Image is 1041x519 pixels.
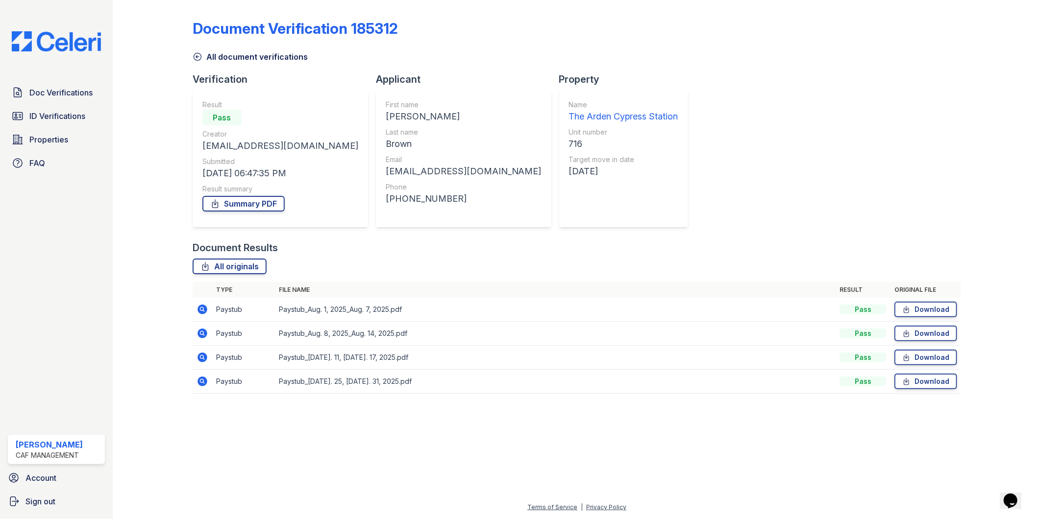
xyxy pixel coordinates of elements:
th: Result [836,282,891,298]
a: Doc Verifications [8,83,105,102]
span: Properties [29,134,68,145]
div: Result [202,100,358,110]
div: Target move in date [569,155,678,165]
a: Terms of Service [527,503,577,511]
a: All originals [193,259,267,274]
div: Pass [840,353,887,362]
div: First name [386,100,542,110]
td: Paystub [212,298,275,322]
div: Result summary [202,184,358,194]
td: Paystub_Aug. 1, 2025_Aug. 7, 2025.pdf [275,298,836,322]
div: [PHONE_NUMBER] [386,192,542,206]
div: Brown [386,137,542,151]
a: Privacy Policy [586,503,626,511]
img: CE_Logo_Blue-a8612792a0a2168367f1c8372b55b34899dd931a85d93a1a3d3e32e68fde9ad4.png [4,31,109,51]
div: [EMAIL_ADDRESS][DOMAIN_NAME] [202,139,358,153]
span: FAQ [29,157,45,169]
div: Applicant [376,72,559,86]
div: Name [569,100,678,110]
a: Download [894,326,957,341]
div: The Arden Cypress Station [569,110,678,123]
div: Submitted [202,157,358,166]
th: File name [275,282,836,298]
a: Name The Arden Cypress Station [569,100,678,123]
a: FAQ [8,153,105,173]
div: Document Results [193,241,278,255]
a: Download [894,350,957,365]
td: Paystub [212,346,275,370]
td: Paystub [212,322,275,346]
span: ID Verifications [29,110,85,122]
div: Creator [202,129,358,139]
div: Pass [840,329,887,338]
div: Property [559,72,696,86]
span: Doc Verifications [29,87,93,98]
td: Paystub [212,370,275,394]
div: Email [386,155,542,165]
div: Pass [202,110,242,125]
div: [DATE] 06:47:35 PM [202,166,358,180]
th: Type [212,282,275,298]
div: [EMAIL_ADDRESS][DOMAIN_NAME] [386,165,542,178]
div: Pass [840,377,887,386]
div: Document Verification 185312 [193,20,398,37]
a: Sign out [4,492,109,511]
iframe: chat widget [1000,480,1031,509]
div: | [581,503,583,511]
a: ID Verifications [8,106,105,126]
a: Summary PDF [202,196,285,212]
a: All document verifications [193,51,308,63]
div: 716 [569,137,678,151]
div: [DATE] [569,165,678,178]
th: Original file [891,282,961,298]
div: [PERSON_NAME] [16,439,83,450]
div: Pass [840,305,887,314]
td: Paystub_Aug. 8, 2025_Aug. 14, 2025.pdf [275,322,836,346]
div: CAF Management [16,450,83,460]
a: Download [894,374,957,389]
a: Download [894,302,957,317]
div: Last name [386,127,542,137]
div: [PERSON_NAME] [386,110,542,123]
td: Paystub_[DATE]. 11, [DATE]. 17, 2025.pdf [275,346,836,370]
td: Paystub_[DATE]. 25, [DATE]. 31, 2025.pdf [275,370,836,394]
a: Properties [8,130,105,149]
a: Account [4,468,109,488]
span: Sign out [25,495,55,507]
span: Account [25,472,56,484]
div: Phone [386,182,542,192]
div: Unit number [569,127,678,137]
div: Verification [193,72,376,86]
